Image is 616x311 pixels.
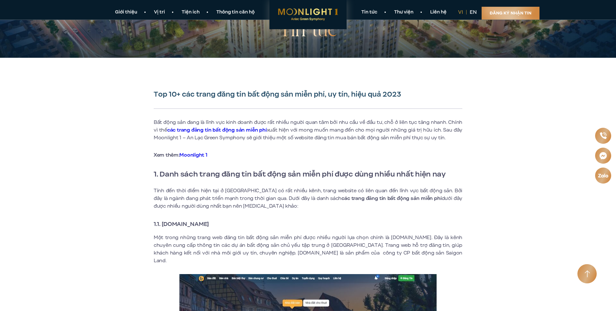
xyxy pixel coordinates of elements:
[146,9,173,16] a: Vị trí
[154,220,209,228] strong: 1.1. [DOMAIN_NAME]
[167,126,267,134] a: các trang đăng tin bất động sản miễn phí
[179,151,207,159] a: Moonlight 1
[154,90,462,99] h1: Top 10+ các trang đăng tin bất động sản miễn phí, uy tín, hiệu quả 2023
[107,9,146,16] a: Giới thiệu
[458,9,463,16] a: vi
[584,270,590,278] img: Arrow icon
[279,18,337,44] h2: Tin tức
[598,173,609,178] img: Zalo icon
[599,151,607,160] img: Messenger icon
[154,187,462,210] p: Tính đến thời điểm hiện tại ở [GEOGRAPHIC_DATA] có rất nhiều kênh, trang website có liên quan đến...
[154,151,207,159] strong: Xem thêm:
[154,234,462,264] p: Một trong những trang web đăng tin bất động sản miễn phí được nhiều người lựa chọn chính là [DOMA...
[173,9,208,16] a: Tiện ích
[482,7,539,20] a: Đăng ký nhận tin
[353,9,386,16] a: Tin tức
[154,168,446,179] strong: 1. Danh sách trang đăng tin bất động sản miễn phí được dùng nhiều nhất hiện nay
[470,9,477,16] a: en
[386,9,422,16] a: Thư viện
[154,118,462,142] p: Bất động sản đang là lĩnh vực kinh doanh được rất nhiều người quan tâm bởi nhu cầu về đầu tư, chỗ...
[599,132,607,139] img: Phone icon
[208,9,263,16] a: Thông tin căn hộ
[422,9,455,16] a: Liên hệ
[341,195,441,202] strong: các trang đăng tin bất động sản miễn phí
